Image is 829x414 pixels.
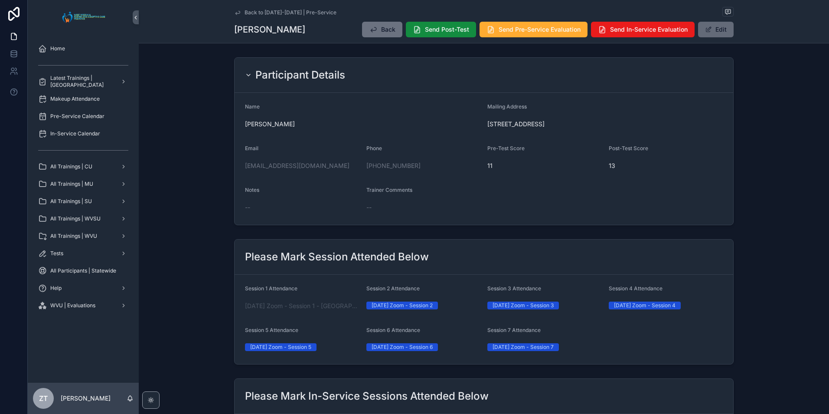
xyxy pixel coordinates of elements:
[33,211,134,227] a: All Trainings | WVSU
[245,285,297,292] span: Session 1 Attendance
[33,176,134,192] a: All Trainings | MU
[245,389,489,403] h2: Please Mark In-Service Sessions Attended Below
[609,145,648,151] span: Post-Test Score
[50,130,100,137] span: In-Service Calendar
[493,343,554,351] div: [DATE] Zoom - Session 7
[33,280,134,296] a: Help
[50,267,116,274] span: All Participants | Statewide
[372,302,433,309] div: [DATE] Zoom - Session 2
[33,263,134,279] a: All Participants | Statewide
[33,298,134,313] a: WVU | Evaluations
[372,343,433,351] div: [DATE] Zoom - Session 6
[50,250,63,257] span: Tests
[487,285,541,292] span: Session 3 Attendance
[493,302,554,309] div: [DATE] Zoom - Session 3
[245,145,258,151] span: Email
[366,145,382,151] span: Phone
[39,393,48,404] span: ZT
[245,327,298,333] span: Session 5 Attendance
[33,194,134,209] a: All Trainings | SU
[50,302,95,309] span: WVU | Evaluations
[499,25,581,34] span: Send Pre-Service Evaluation
[480,22,587,37] button: Send Pre-Service Evaluation
[33,91,134,107] a: Makeup Attendance
[33,228,134,244] a: All Trainings | WVU
[50,215,101,222] span: All Trainings | WVSU
[245,203,250,212] span: --
[255,68,345,82] h2: Participant Details
[33,74,134,89] a: Latest Trainings | [GEOGRAPHIC_DATA]
[366,285,420,292] span: Session 2 Attendance
[50,113,104,120] span: Pre-Service Calendar
[50,198,92,205] span: All Trainings | SU
[234,9,336,16] a: Back to [DATE]-[DATE] | Pre-Service
[487,161,602,170] span: 11
[33,246,134,261] a: Tests
[33,159,134,174] a: All Trainings | CU
[366,161,421,170] a: [PHONE_NUMBER]
[487,103,527,110] span: Mailing Address
[381,25,395,34] span: Back
[50,163,92,170] span: All Trainings | CU
[245,187,259,193] span: Notes
[60,10,107,24] img: App logo
[425,25,469,34] span: Send Post-Test
[487,145,525,151] span: Pre-Test Score
[33,108,134,124] a: Pre-Service Calendar
[610,25,688,34] span: Send In-Service Evaluation
[406,22,476,37] button: Send Post-Test
[245,120,480,128] span: [PERSON_NAME]
[50,95,100,102] span: Makeup Attendance
[33,126,134,141] a: In-Service Calendar
[245,9,336,16] span: Back to [DATE]-[DATE] | Pre-Service
[50,45,65,52] span: Home
[366,203,372,212] span: --
[234,23,305,36] h1: [PERSON_NAME]
[487,120,723,128] span: [STREET_ADDRESS]
[50,181,93,187] span: All Trainings | MU
[245,103,260,110] span: Name
[245,250,429,264] h2: Please Mark Session Attended Below
[50,75,114,89] span: Latest Trainings | [GEOGRAPHIC_DATA]
[366,327,420,333] span: Session 6 Attendance
[245,161,349,170] a: [EMAIL_ADDRESS][DOMAIN_NAME]
[250,343,311,351] div: [DATE] Zoom - Session 5
[50,285,62,292] span: Help
[614,302,676,309] div: [DATE] Zoom - Session 4
[591,22,695,37] button: Send In-Service Evaluation
[487,327,541,333] span: Session 7 Attendance
[362,22,402,37] button: Back
[698,22,734,37] button: Edit
[33,41,134,56] a: Home
[609,161,723,170] span: 13
[366,187,412,193] span: Trainer Comments
[28,35,139,325] div: scrollable content
[61,394,111,403] p: [PERSON_NAME]
[245,302,359,310] a: [DATE] Zoom - Session 1 - [GEOGRAPHIC_DATA]
[50,233,97,240] span: All Trainings | WVU
[609,285,663,292] span: Session 4 Attendance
